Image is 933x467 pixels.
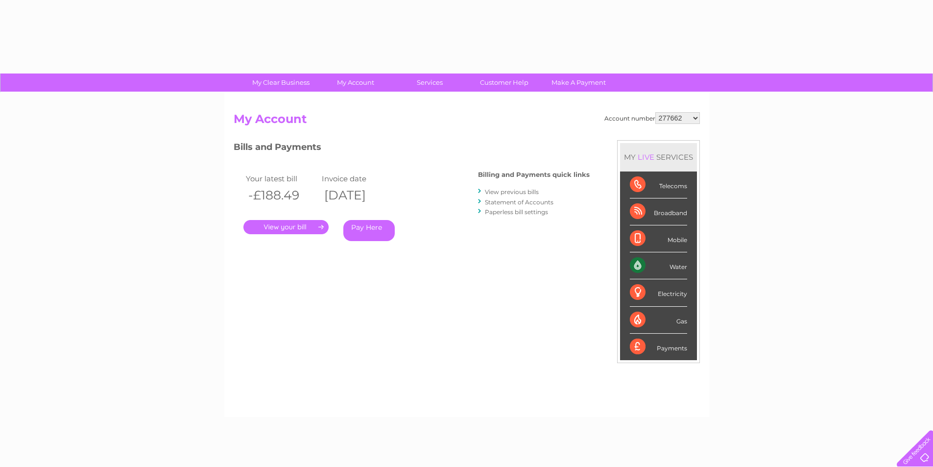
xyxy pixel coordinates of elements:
[243,185,319,205] th: -£188.49
[243,220,329,234] a: .
[389,74,470,92] a: Services
[315,74,396,92] a: My Account
[630,279,687,306] div: Electricity
[604,112,700,124] div: Account number
[630,307,687,334] div: Gas
[630,198,687,225] div: Broadband
[630,334,687,360] div: Payments
[538,74,619,92] a: Make A Payment
[240,74,321,92] a: My Clear Business
[630,252,687,279] div: Water
[243,172,319,185] td: Your latest bill
[234,140,590,157] h3: Bills and Payments
[478,171,590,178] h4: Billing and Payments quick links
[485,208,548,216] a: Paperless bill settings
[630,225,687,252] div: Mobile
[319,172,395,185] td: Invoice date
[485,188,539,196] a: View previous bills
[234,112,700,131] h2: My Account
[636,152,656,162] div: LIVE
[319,185,395,205] th: [DATE]
[343,220,395,241] a: Pay Here
[464,74,545,92] a: Customer Help
[620,143,697,171] div: MY SERVICES
[630,172,687,198] div: Telecoms
[485,198,553,206] a: Statement of Accounts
